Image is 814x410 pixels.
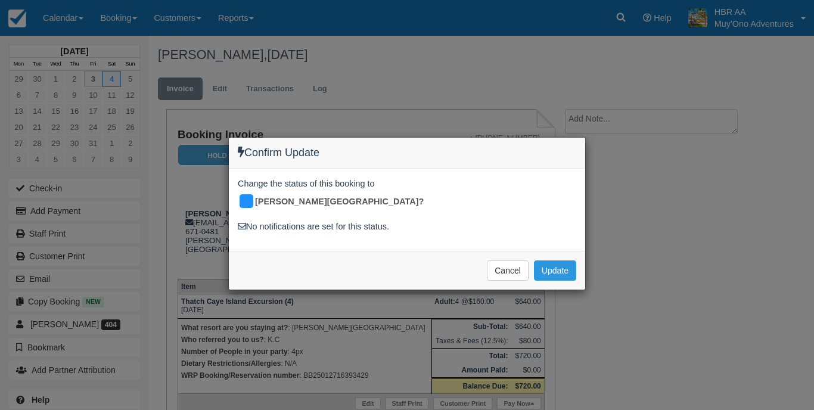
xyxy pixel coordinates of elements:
[534,260,576,281] button: Update
[238,192,433,212] div: [PERSON_NAME][GEOGRAPHIC_DATA]?
[238,147,576,159] h4: Confirm Update
[487,260,529,281] button: Cancel
[238,178,375,193] span: Change the status of this booking to
[238,220,576,233] div: No notifications are set for this status.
